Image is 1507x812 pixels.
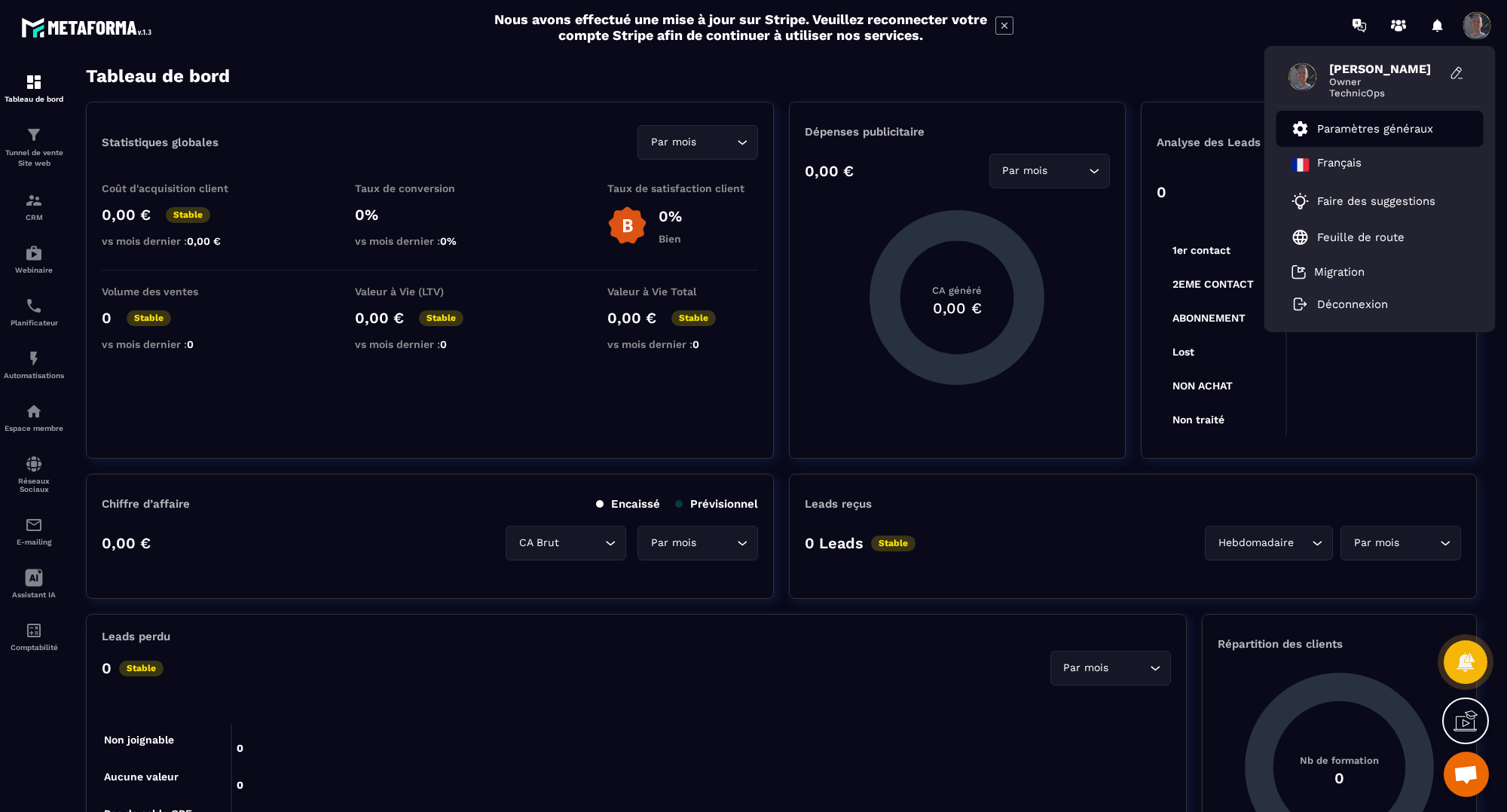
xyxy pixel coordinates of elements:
[102,206,151,224] p: 0,00 €
[25,297,43,315] img: scheduler
[1350,535,1402,551] span: Par mois
[355,338,506,350] p: vs mois dernier :
[1329,76,1442,87] span: Owner
[4,114,64,180] a: formationformationTunnel de vente Site web
[25,455,43,473] img: social-network
[4,266,64,274] p: Webinaire
[1291,264,1365,279] a: Migration
[25,350,43,368] img: automations
[647,535,699,551] span: Par mois
[494,11,988,43] h2: Nous avons effectué une mise à jour sur Stripe. Veuillez reconnecter votre compte Stripe afin de ...
[637,125,758,160] div: Search for option
[607,285,758,298] p: Valeur à Vie Total
[25,402,43,420] img: automations
[4,213,64,221] p: CRM
[1172,380,1233,392] tspan: NON ACHAT
[4,505,64,557] a: emailemailE-mailing
[1060,660,1112,676] span: Par mois
[607,206,647,246] img: b-badge-o.b3b20ee6.svg
[102,309,112,327] p: 0
[1317,230,1405,244] p: Feuille de route
[1297,535,1308,551] input: Search for option
[659,233,682,245] p: Bien
[440,235,457,247] span: 0%
[1157,183,1166,201] p: 0
[1291,228,1405,246] a: Feuille de route
[1317,156,1362,174] p: Français
[4,371,64,380] p: Automatisations
[1172,278,1254,290] tspan: 2EME CONTACT
[4,148,64,169] p: Tunnel de vente Site web
[1317,194,1435,208] p: Faire des suggestions
[440,338,447,350] span: 0
[607,338,758,350] p: vs mois dernier :
[1172,346,1194,358] tspan: Lost
[187,338,194,350] span: 0
[25,516,43,534] img: email
[4,538,64,546] p: E-mailing
[102,534,151,552] p: 0,00 €
[102,182,252,194] p: Coût d'acquisition client
[355,309,404,327] p: 0,00 €
[102,497,190,511] p: Chiffre d’affaire
[4,391,64,444] a: automationsautomationsEspace membre
[659,207,682,225] p: 0%
[4,95,64,103] p: Tableau de bord
[104,771,179,783] tspan: Aucune valeur
[166,207,210,223] p: Stable
[4,285,64,338] a: schedulerschedulerPlanificateur
[102,630,170,643] p: Leads perdu
[4,610,64,663] a: accountantaccountantComptabilité
[4,62,64,114] a: formationformationTableau de bord
[102,235,252,247] p: vs mois dernier :
[607,309,656,327] p: 0,00 €
[1112,660,1146,676] input: Search for option
[4,444,64,505] a: social-networksocial-networkRéseaux Sociaux
[4,643,64,652] p: Comptabilité
[25,621,43,640] img: accountant
[805,162,854,180] p: 0,00 €
[692,338,699,350] span: 0
[104,734,174,746] tspan: Non joignable
[999,163,1051,179] span: Par mois
[119,661,164,676] p: Stable
[1291,192,1450,210] a: Faire des suggestions
[25,126,43,144] img: formation
[515,535,562,551] span: CA Brut
[1050,651,1171,685] div: Search for option
[25,191,43,209] img: formation
[4,180,64,233] a: formationformationCRM
[1291,120,1433,138] a: Paramètres généraux
[102,338,252,350] p: vs mois dernier :
[1172,414,1224,426] tspan: Non traité
[4,233,64,285] a: automationsautomationsWebinaire
[1317,298,1388,311] p: Déconnexion
[1172,244,1230,256] tspan: 1er contact
[127,310,171,326] p: Stable
[1340,526,1461,560] div: Search for option
[1329,87,1442,99] span: TechnicOps
[187,235,221,247] span: 0,00 €
[805,497,872,511] p: Leads reçus
[675,497,758,511] p: Prévisionnel
[1317,122,1433,136] p: Paramètres généraux
[1402,535,1436,551] input: Search for option
[1218,637,1461,651] p: Répartition des clients
[562,535,601,551] input: Search for option
[4,591,64,599] p: Assistant IA
[1172,312,1246,324] tspan: ABONNEMENT
[607,182,758,194] p: Taux de satisfaction client
[419,310,463,326] p: Stable
[355,182,506,194] p: Taux de conversion
[871,536,916,551] p: Stable
[102,136,219,149] p: Statistiques globales
[699,535,733,551] input: Search for option
[1329,62,1442,76] span: [PERSON_NAME]
[1444,752,1489,797] div: Ouvrir le chat
[355,206,506,224] p: 0%
[4,424,64,432] p: Espace membre
[805,534,864,552] p: 0 Leads
[4,338,64,391] a: automationsautomationsAutomatisations
[4,319,64,327] p: Planificateur
[1051,163,1085,179] input: Search for option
